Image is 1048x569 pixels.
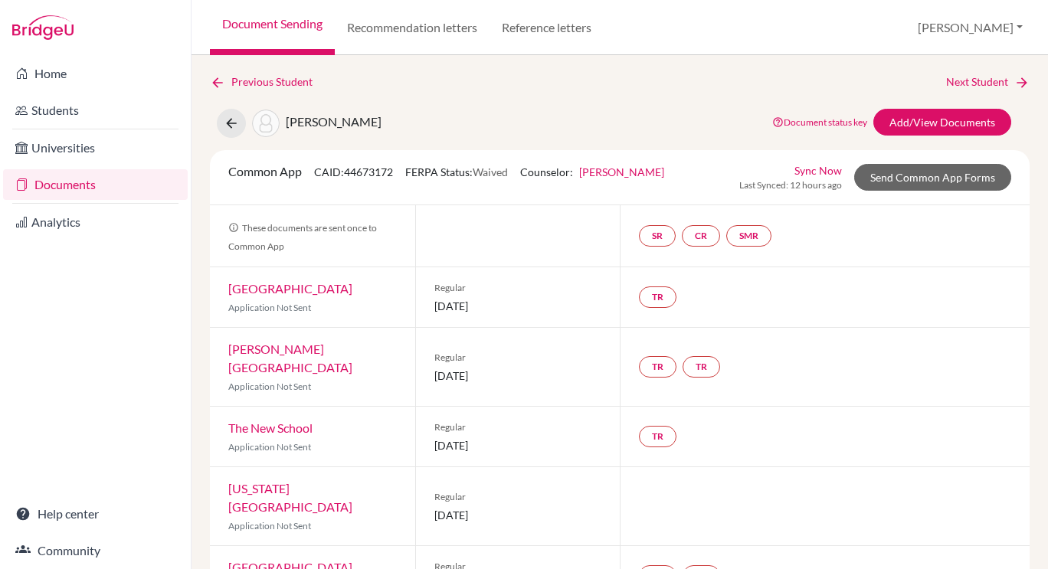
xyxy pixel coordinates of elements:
a: Home [3,58,188,89]
span: Application Not Sent [228,520,311,531]
span: Waived [473,165,508,178]
span: Application Not Sent [228,302,311,313]
a: The New School [228,420,313,435]
span: [PERSON_NAME] [286,114,382,129]
img: Bridge-U [12,15,74,40]
span: FERPA Status: [405,165,508,178]
a: Help center [3,499,188,529]
a: [PERSON_NAME][GEOGRAPHIC_DATA] [228,342,352,374]
span: Common App [228,164,302,178]
span: Application Not Sent [228,441,311,453]
a: [GEOGRAPHIC_DATA] [228,281,352,296]
a: [US_STATE][GEOGRAPHIC_DATA] [228,481,352,514]
span: These documents are sent once to Common App [228,222,377,252]
a: Documents [3,169,188,200]
span: Regular [434,351,602,365]
span: [DATE] [434,507,602,523]
span: [DATE] [434,437,602,453]
a: TR [639,356,676,378]
span: Regular [434,281,602,295]
a: Analytics [3,207,188,237]
a: Students [3,95,188,126]
a: SMR [726,225,771,247]
span: [DATE] [434,298,602,314]
a: Universities [3,132,188,163]
span: Application Not Sent [228,381,311,392]
a: Community [3,535,188,566]
span: [DATE] [434,368,602,384]
span: Regular [434,490,602,504]
span: Counselor: [520,165,664,178]
span: Regular [434,420,602,434]
a: Send Common App Forms [854,164,1011,191]
a: SR [639,225,676,247]
a: TR [683,356,720,378]
a: Sync Now [794,162,842,178]
a: Add/View Documents [873,109,1011,136]
a: Next Student [946,74,1030,90]
a: Document status key [772,116,867,128]
a: TR [639,286,676,308]
a: TR [639,426,676,447]
a: [PERSON_NAME] [579,165,664,178]
button: [PERSON_NAME] [911,13,1030,42]
a: Previous Student [210,74,325,90]
span: CAID: 44673172 [314,165,393,178]
a: CR [682,225,720,247]
span: Last Synced: 12 hours ago [739,178,842,192]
